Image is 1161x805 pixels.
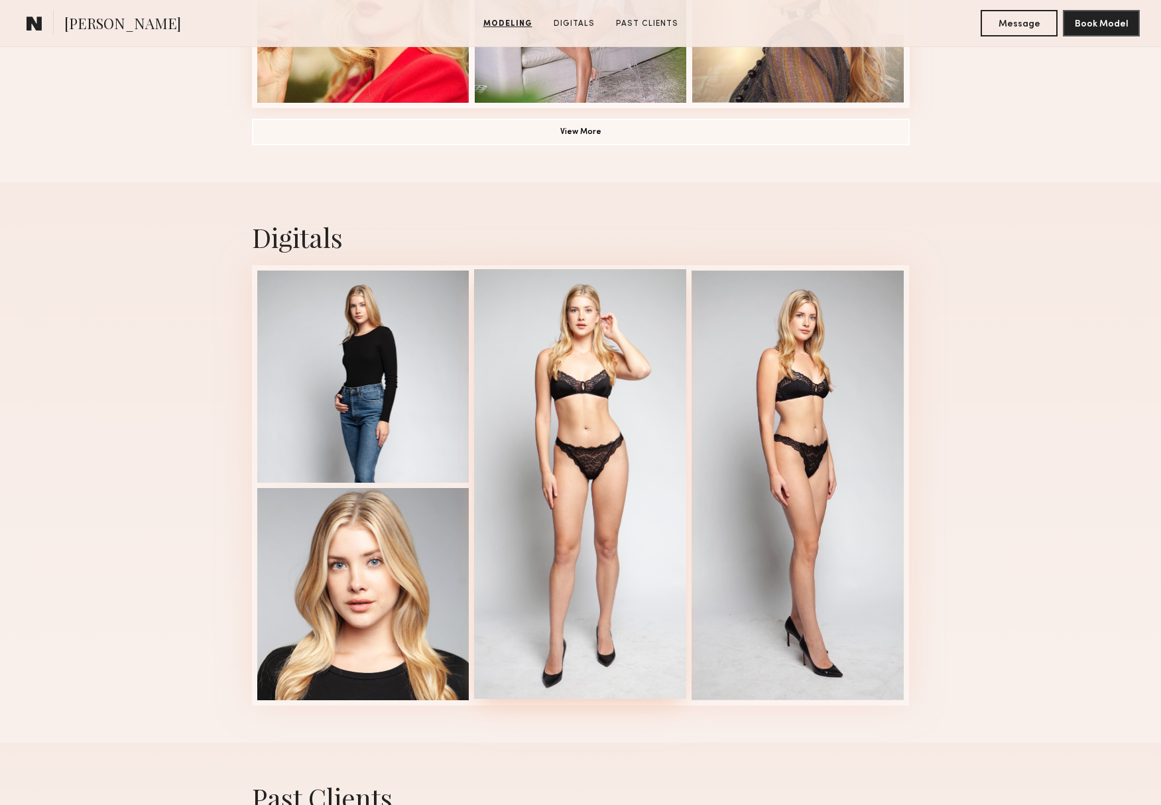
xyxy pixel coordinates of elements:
button: View More [252,119,910,145]
button: Book Model [1063,10,1140,36]
span: [PERSON_NAME] [64,13,181,36]
a: Digitals [548,18,600,30]
a: Modeling [478,18,538,30]
a: Book Model [1063,17,1140,29]
button: Message [981,10,1058,36]
a: Past Clients [611,18,684,30]
div: Digitals [252,219,910,255]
